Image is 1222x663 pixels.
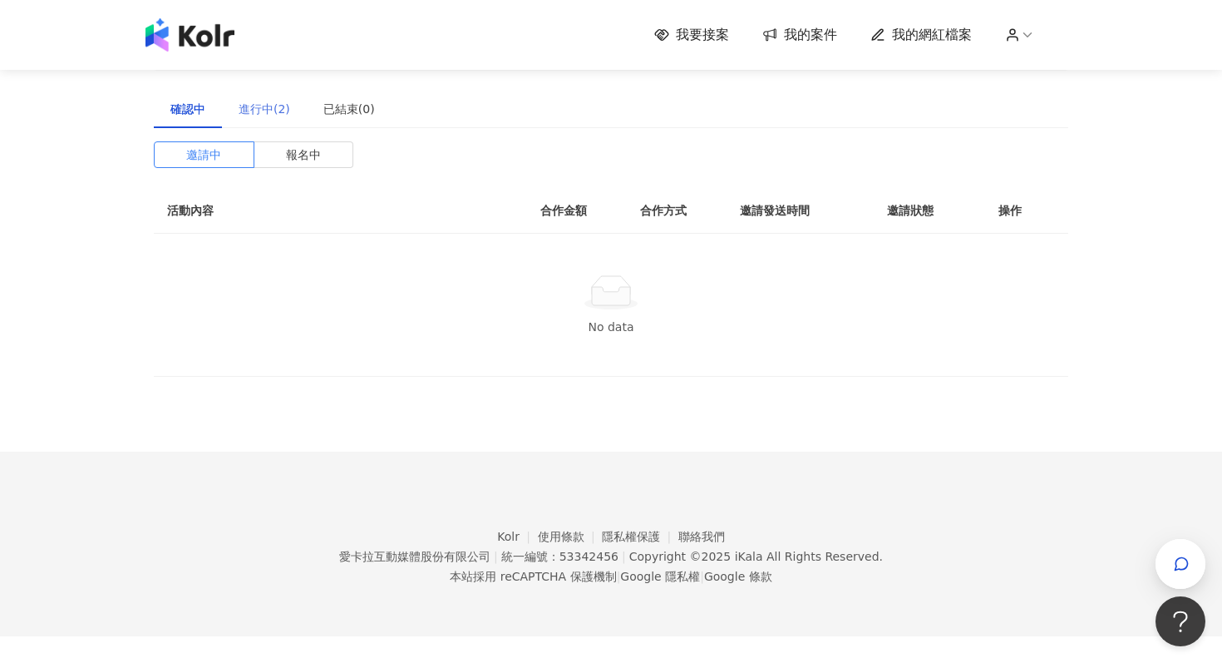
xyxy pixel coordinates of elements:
a: 我的網紅檔案 [870,26,972,44]
span: 我要接案 [676,26,729,44]
th: 活動內容 [154,188,486,234]
a: Kolr [497,530,537,543]
th: 合作方式 [627,188,727,234]
div: Copyright © 2025 All Rights Reserved. [629,550,883,563]
div: No data [174,318,1048,336]
span: | [494,550,498,563]
th: 邀請狀態 [874,188,985,234]
span: | [617,570,621,583]
div: 已結束(0) [323,100,375,118]
span: 邀請中 [186,142,221,167]
span: | [700,570,704,583]
div: 進行中(2) [239,100,290,118]
a: Google 條款 [704,570,772,583]
span: 我的網紅檔案 [892,26,972,44]
th: 合作金額 [527,188,627,234]
a: 我的案件 [762,26,837,44]
span: 報名中 [286,142,321,167]
a: 隱私權保護 [602,530,678,543]
a: Google 隱私權 [620,570,700,583]
a: 使用條款 [538,530,603,543]
span: | [622,550,626,563]
a: 我要接案 [654,26,729,44]
a: 聯絡我們 [678,530,725,543]
a: iKala [735,550,763,563]
span: 我的案件 [784,26,837,44]
img: logo [145,18,234,52]
span: 本站採用 reCAPTCHA 保護機制 [450,567,771,586]
th: 邀請發送時間 [727,188,874,234]
div: 確認中 [170,100,205,118]
div: 愛卡拉互動媒體股份有限公司 [339,550,490,563]
th: 操作 [985,188,1068,234]
div: 統一編號：53342456 [501,550,618,563]
iframe: Help Scout Beacon - Open [1155,596,1205,646]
